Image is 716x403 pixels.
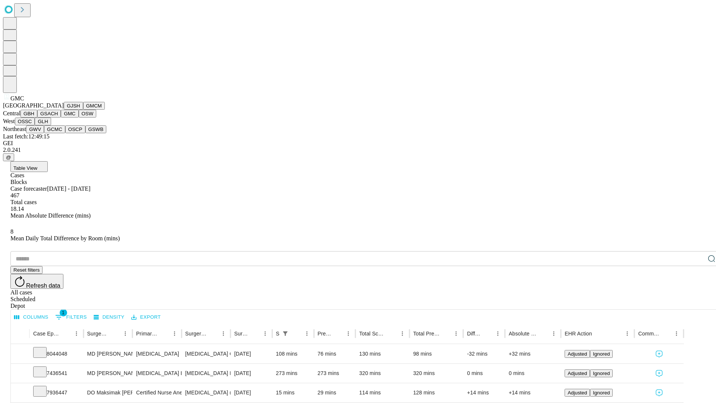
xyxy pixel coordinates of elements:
[44,125,65,133] button: GCMC
[565,389,590,397] button: Adjusted
[590,369,613,377] button: Ignored
[509,383,557,402] div: +14 mins
[568,351,587,357] span: Adjusted
[33,331,60,337] div: Case Epic Id
[302,328,312,339] button: Menu
[333,328,343,339] button: Sort
[10,95,24,101] span: GMC
[136,364,178,383] div: [MEDICAL_DATA] Endovascular
[280,328,291,339] button: Show filters
[13,267,40,273] span: Reset filters
[85,125,107,133] button: GSWB
[53,311,89,323] button: Show filters
[593,351,610,357] span: Ignored
[549,328,559,339] button: Menu
[61,110,78,118] button: GMC
[318,364,352,383] div: 273 mins
[71,328,82,339] button: Menu
[3,153,14,161] button: @
[3,118,15,124] span: West
[26,282,60,289] span: Refresh data
[87,364,129,383] div: MD [PERSON_NAME] Md
[92,312,126,323] button: Density
[3,140,713,147] div: GEI
[568,371,587,376] span: Adjusted
[413,364,460,383] div: 320 mins
[593,390,610,396] span: Ignored
[13,165,37,171] span: Table View
[64,102,83,110] button: GJSH
[413,331,440,337] div: Total Predicted Duration
[218,328,229,339] button: Menu
[451,328,461,339] button: Menu
[136,383,178,402] div: Certified Nurse Anesthetist
[291,328,302,339] button: Sort
[87,344,129,363] div: MD [PERSON_NAME] [PERSON_NAME] Md
[185,383,227,402] div: [MEDICAL_DATA] (EGD), FLEXIBLE, TRANSORAL, WITH [MEDICAL_DATA] SINGLE OR MULTIPLE
[136,331,158,337] div: Primary Service
[413,383,460,402] div: 128 mins
[26,125,44,133] button: GWV
[276,344,310,363] div: 108 mins
[661,328,671,339] button: Sort
[136,344,178,363] div: [MEDICAL_DATA]
[467,364,501,383] div: 0 mins
[565,331,592,337] div: EHR Action
[110,328,120,339] button: Sort
[318,331,332,337] div: Predicted In Room Duration
[467,383,501,402] div: +14 mins
[387,328,397,339] button: Sort
[15,367,26,380] button: Expand
[10,235,120,241] span: Mean Daily Total Difference by Room (mins)
[638,331,660,337] div: Comments
[590,350,613,358] button: Ignored
[3,126,26,132] span: Northeast
[87,383,129,402] div: DO Maksimak [PERSON_NAME]
[33,364,80,383] div: 7436541
[6,154,11,160] span: @
[10,192,19,199] span: 467
[413,344,460,363] div: 98 mins
[10,228,13,235] span: 8
[10,212,91,219] span: Mean Absolute Difference (mins)
[12,312,50,323] button: Select columns
[234,383,268,402] div: [DATE]
[467,344,501,363] div: -32 mins
[129,312,163,323] button: Export
[593,371,610,376] span: Ignored
[159,328,169,339] button: Sort
[10,161,48,172] button: Table View
[10,266,43,274] button: Reset filters
[276,364,310,383] div: 273 mins
[185,364,227,383] div: [MEDICAL_DATA] REPAIR [MEDICAL_DATA]
[467,331,481,337] div: Difference
[10,274,63,289] button: Refresh data
[565,369,590,377] button: Adjusted
[185,331,207,337] div: Surgery Name
[440,328,451,339] button: Sort
[21,110,37,118] button: GBH
[509,364,557,383] div: 0 mins
[276,331,279,337] div: Scheduled In Room Duration
[359,331,386,337] div: Total Scheduled Duration
[15,118,35,125] button: OSSC
[593,328,603,339] button: Sort
[318,383,352,402] div: 29 mins
[280,328,291,339] div: 1 active filter
[343,328,354,339] button: Menu
[538,328,549,339] button: Sort
[15,387,26,400] button: Expand
[3,133,50,140] span: Last fetch: 12:49:15
[397,328,408,339] button: Menu
[234,344,268,363] div: [DATE]
[37,110,61,118] button: GSACH
[33,383,80,402] div: 7936447
[10,185,47,192] span: Case forecaster
[87,331,109,337] div: Surgeon Name
[493,328,503,339] button: Menu
[35,118,51,125] button: GLH
[276,383,310,402] div: 15 mins
[359,364,406,383] div: 320 mins
[185,344,227,363] div: [MEDICAL_DATA] OF SKIN ABDOMINAL
[83,102,105,110] button: GMCM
